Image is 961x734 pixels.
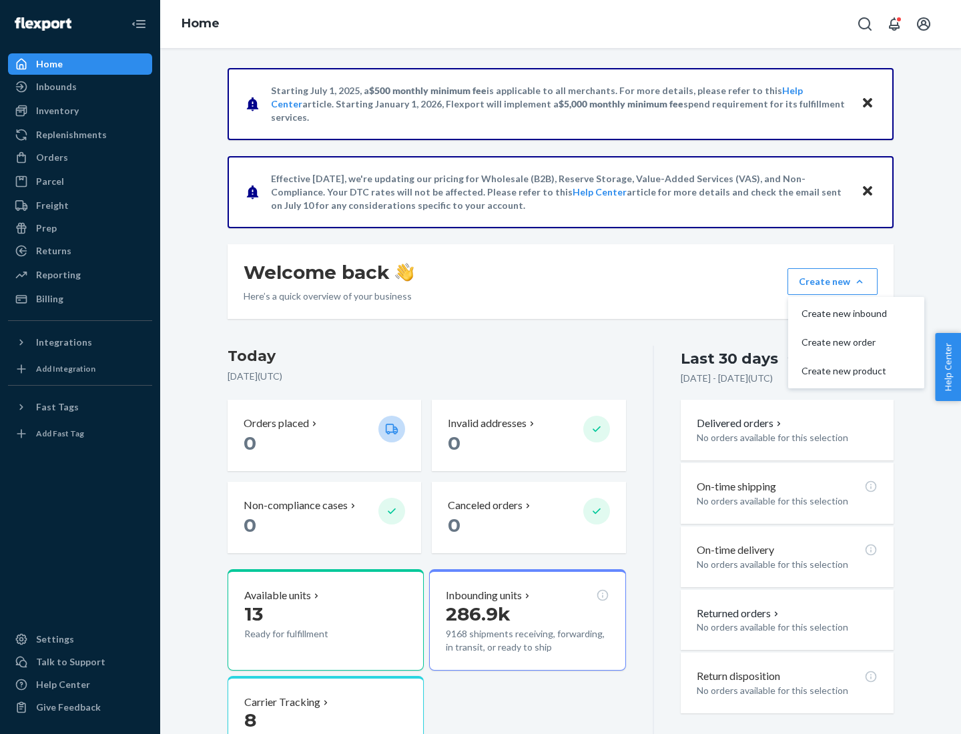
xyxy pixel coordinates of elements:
[859,182,876,202] button: Close
[432,400,625,471] button: Invalid addresses 0
[852,11,878,37] button: Open Search Box
[697,479,776,494] p: On-time shipping
[448,432,460,454] span: 0
[36,363,95,374] div: Add Integration
[8,629,152,650] a: Settings
[395,263,414,282] img: hand-wave emoji
[697,606,781,621] button: Returned orders
[791,328,922,357] button: Create new order
[802,309,887,318] span: Create new inbound
[8,218,152,239] a: Prep
[36,336,92,349] div: Integrations
[244,432,256,454] span: 0
[171,5,230,43] ol: breadcrumbs
[791,357,922,386] button: Create new product
[697,684,878,697] p: No orders available for this selection
[228,482,421,553] button: Non-compliance cases 0
[244,603,263,625] span: 13
[36,104,79,117] div: Inventory
[8,147,152,168] a: Orders
[448,416,527,431] p: Invalid addresses
[446,627,609,654] p: 9168 shipments receiving, forwarding, in transit, or ready to ship
[369,85,487,96] span: $500 monthly minimum fee
[182,16,220,31] a: Home
[36,80,77,93] div: Inbounds
[8,396,152,418] button: Fast Tags
[244,260,414,284] h1: Welcome back
[448,514,460,536] span: 0
[573,186,627,198] a: Help Center
[802,338,887,347] span: Create new order
[8,332,152,353] button: Integrations
[697,558,878,571] p: No orders available for this selection
[432,482,625,553] button: Canceled orders 0
[8,264,152,286] a: Reporting
[271,84,848,124] p: Starting July 1, 2025, a is applicable to all merchants. For more details, please refer to this a...
[8,171,152,192] a: Parcel
[787,268,878,295] button: Create newCreate new inboundCreate new orderCreate new product
[244,416,309,431] p: Orders placed
[36,57,63,71] div: Home
[8,124,152,145] a: Replenishments
[429,569,625,671] button: Inbounding units286.9k9168 shipments receiving, forwarding, in transit, or ready to ship
[910,11,937,37] button: Open account menu
[125,11,152,37] button: Close Navigation
[697,669,780,684] p: Return disposition
[859,94,876,113] button: Close
[36,199,69,212] div: Freight
[228,569,424,671] button: Available units13Ready for fulfillment
[228,370,626,383] p: [DATE] ( UTC )
[8,195,152,216] a: Freight
[791,300,922,328] button: Create new inbound
[681,372,773,385] p: [DATE] - [DATE] ( UTC )
[8,76,152,97] a: Inbounds
[559,98,683,109] span: $5,000 monthly minimum fee
[8,423,152,444] a: Add Fast Tag
[8,288,152,310] a: Billing
[697,416,784,431] button: Delivered orders
[697,494,878,508] p: No orders available for this selection
[8,651,152,673] a: Talk to Support
[244,588,311,603] p: Available units
[446,603,511,625] span: 286.9k
[448,498,523,513] p: Canceled orders
[244,514,256,536] span: 0
[244,695,320,710] p: Carrier Tracking
[244,709,256,731] span: 8
[8,240,152,262] a: Returns
[697,431,878,444] p: No orders available for this selection
[8,674,152,695] a: Help Center
[36,655,105,669] div: Talk to Support
[36,428,84,439] div: Add Fast Tag
[36,244,71,258] div: Returns
[36,678,90,691] div: Help Center
[36,701,101,714] div: Give Feedback
[446,588,522,603] p: Inbounding units
[244,290,414,303] p: Here’s a quick overview of your business
[36,400,79,414] div: Fast Tags
[935,333,961,401] button: Help Center
[36,268,81,282] div: Reporting
[8,100,152,121] a: Inventory
[228,346,626,367] h3: Today
[36,222,57,235] div: Prep
[681,348,778,369] div: Last 30 days
[36,128,107,141] div: Replenishments
[881,11,908,37] button: Open notifications
[697,542,774,558] p: On-time delivery
[244,627,368,641] p: Ready for fulfillment
[36,151,68,164] div: Orders
[271,172,848,212] p: Effective [DATE], we're updating our pricing for Wholesale (B2B), Reserve Storage, Value-Added Se...
[228,400,421,471] button: Orders placed 0
[697,621,878,634] p: No orders available for this selection
[36,175,64,188] div: Parcel
[8,358,152,380] a: Add Integration
[244,498,348,513] p: Non-compliance cases
[36,633,74,646] div: Settings
[802,366,887,376] span: Create new product
[8,53,152,75] a: Home
[8,697,152,718] button: Give Feedback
